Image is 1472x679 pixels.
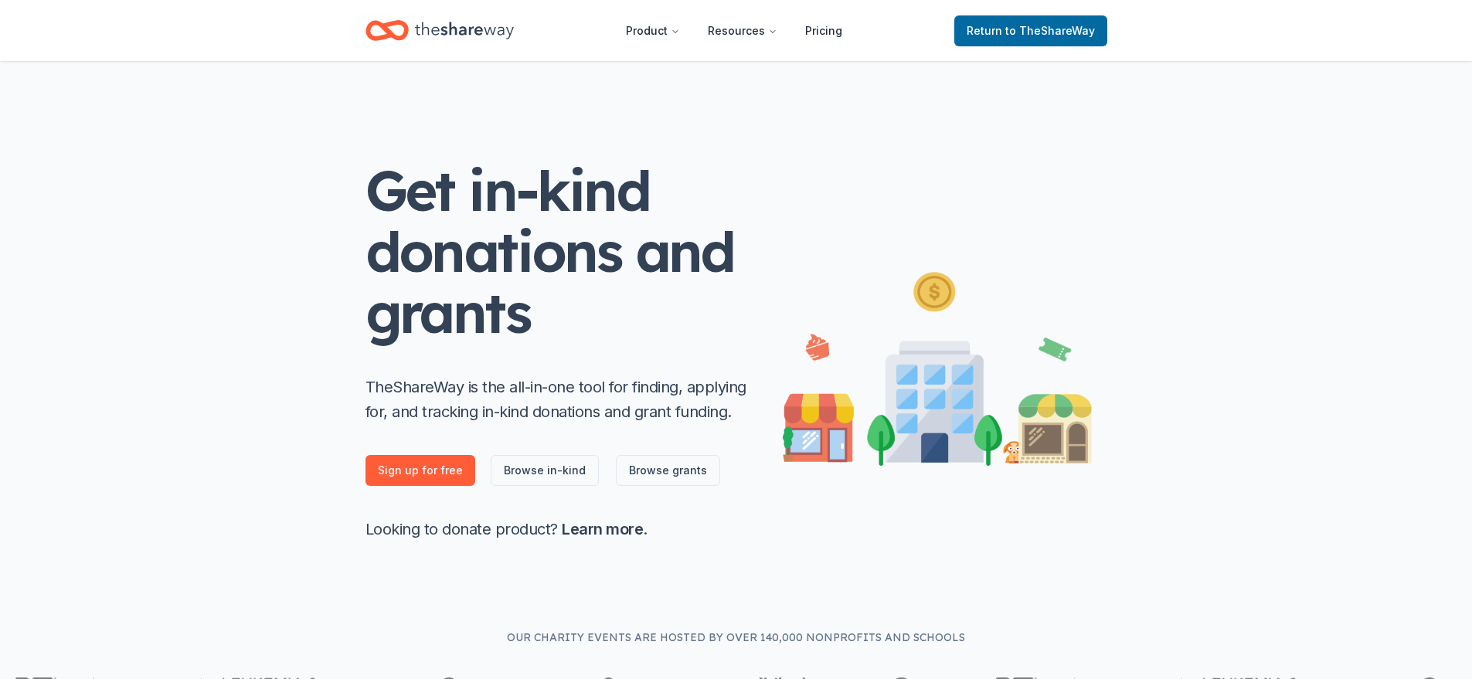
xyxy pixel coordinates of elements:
[967,22,1095,40] span: Return
[954,15,1107,46] a: Returnto TheShareWay
[365,517,752,542] p: Looking to donate product? .
[1005,24,1095,37] span: to TheShareWay
[365,375,752,424] p: TheShareWay is the all-in-one tool for finding, applying for, and tracking in-kind donations and ...
[614,15,692,46] button: Product
[793,15,855,46] a: Pricing
[562,520,643,538] a: Learn more
[616,455,720,486] a: Browse grants
[365,12,514,49] a: Home
[365,160,752,344] h1: Get in-kind donations and grants
[783,266,1092,466] img: Illustration for landing page
[695,15,790,46] button: Resources
[614,12,855,49] nav: Main
[491,455,599,486] a: Browse in-kind
[365,455,475,486] a: Sign up for free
